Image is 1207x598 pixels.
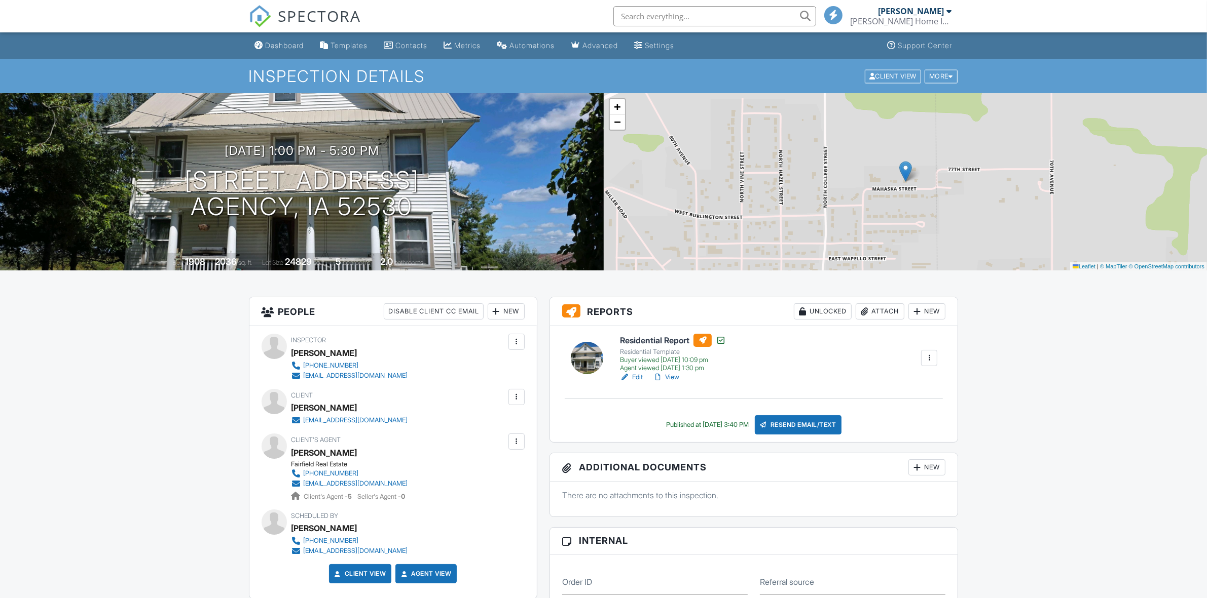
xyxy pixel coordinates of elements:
[851,16,952,26] div: Palmer Home Inspection
[620,334,726,347] h6: Residential Report
[879,6,944,16] div: [PERSON_NAME]
[291,400,357,415] div: [PERSON_NAME]
[864,72,924,79] a: Client View
[610,99,625,114] a: Zoom in
[614,115,620,128] span: −
[291,536,408,546] a: [PHONE_NUMBER]
[304,372,408,380] div: [EMAIL_ADDRESS][DOMAIN_NAME]
[172,259,184,266] span: Built
[291,415,408,425] a: [EMAIL_ADDRESS][DOMAIN_NAME]
[291,460,416,468] div: Fairfield Real Estate
[333,569,386,579] a: Client View
[613,6,816,26] input: Search everything...
[610,114,625,130] a: Zoom out
[1129,263,1204,269] a: © OpenStreetMap contributors
[794,303,852,320] div: Unlocked
[291,445,357,460] a: [PERSON_NAME]
[898,41,953,50] div: Support Center
[666,421,749,429] div: Published at [DATE] 3:40 PM
[620,356,726,364] div: Buyer viewed [DATE] 10:09 pm
[620,372,643,382] a: Edit
[291,512,339,520] span: Scheduled By
[631,36,679,55] a: Settings
[185,167,419,221] h1: [STREET_ADDRESS] Agency, IA 52530
[313,259,326,266] span: sq.ft.
[760,576,814,587] label: Referral source
[291,345,357,361] div: [PERSON_NAME]
[567,36,623,55] a: Advanced
[755,415,842,434] div: Resend Email/Text
[291,468,408,479] a: [PHONE_NUMBER]
[908,459,945,475] div: New
[304,362,359,370] div: [PHONE_NUMBER]
[238,259,252,266] span: sq. ft.
[304,416,408,424] div: [EMAIL_ADDRESS][DOMAIN_NAME]
[348,493,352,500] strong: 5
[856,303,904,320] div: Attach
[925,69,958,83] div: More
[291,546,408,556] a: [EMAIL_ADDRESS][DOMAIN_NAME]
[291,521,357,536] div: [PERSON_NAME]
[316,36,372,55] a: Templates
[291,371,408,381] a: [EMAIL_ADDRESS][DOMAIN_NAME]
[401,493,406,500] strong: 0
[620,334,726,372] a: Residential Report Residential Template Buyer viewed [DATE] 10:09 pm Agent viewed [DATE] 1:30 pm
[358,493,406,500] span: Seller's Agent -
[1097,263,1099,269] span: |
[562,576,592,587] label: Order ID
[249,14,361,35] a: SPECTORA
[249,5,271,27] img: The Best Home Inspection Software - Spectora
[380,256,393,267] div: 2.0
[331,41,368,50] div: Templates
[215,256,237,267] div: 2036
[291,336,326,344] span: Inspector
[440,36,485,55] a: Metrics
[225,144,379,157] h3: [DATE] 1:00 pm - 5:30 pm
[488,303,525,320] div: New
[278,5,361,26] span: SPECTORA
[1073,263,1095,269] a: Leaflet
[645,41,675,50] div: Settings
[493,36,559,55] a: Automations (Basic)
[291,391,313,399] span: Client
[908,303,945,320] div: New
[343,259,371,266] span: bedrooms
[304,480,408,488] div: [EMAIL_ADDRESS][DOMAIN_NAME]
[262,259,283,266] span: Lot Size
[384,303,484,320] div: Disable Client CC Email
[380,36,432,55] a: Contacts
[1100,263,1127,269] a: © MapTiler
[291,361,408,371] a: [PHONE_NUMBER]
[620,364,726,372] div: Agent viewed [DATE] 1:30 pm
[865,69,921,83] div: Client View
[550,453,958,482] h3: Additional Documents
[884,36,957,55] a: Support Center
[510,41,555,50] div: Automations
[899,161,912,182] img: Marker
[620,348,726,356] div: Residential Template
[394,259,423,266] span: bathrooms
[583,41,618,50] div: Advanced
[550,297,958,326] h3: Reports
[291,436,341,444] span: Client's Agent
[396,41,428,50] div: Contacts
[562,490,946,501] p: There are no attachments to this inspection.
[304,537,359,545] div: [PHONE_NUMBER]
[185,256,205,267] div: 1908
[249,67,959,85] h1: Inspection Details
[304,493,354,500] span: Client's Agent -
[455,41,481,50] div: Metrics
[249,297,537,326] h3: People
[304,469,359,477] div: [PHONE_NUMBER]
[251,36,308,55] a: Dashboard
[614,100,620,113] span: +
[653,372,679,382] a: View
[266,41,304,50] div: Dashboard
[336,256,341,267] div: 5
[304,547,408,555] div: [EMAIL_ADDRESS][DOMAIN_NAME]
[550,528,958,554] h3: Internal
[285,256,312,267] div: 24829
[399,569,451,579] a: Agent View
[291,479,408,489] a: [EMAIL_ADDRESS][DOMAIN_NAME]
